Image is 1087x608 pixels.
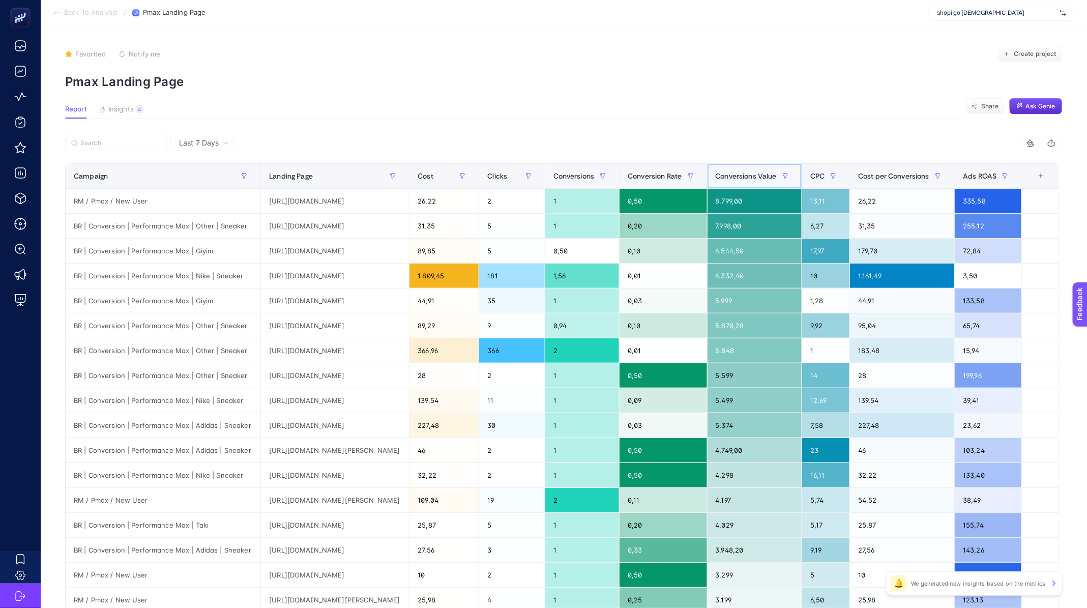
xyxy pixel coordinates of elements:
[850,264,954,288] div: 1.161,49
[620,538,707,562] div: 0,33
[261,313,409,338] div: [URL][DOMAIN_NAME]
[124,8,126,16] span: /
[955,488,1021,512] div: 38,49
[409,563,479,587] div: 10
[955,338,1021,363] div: 15,94
[620,313,707,338] div: 0,10
[708,189,802,213] div: 8.799,00
[850,413,954,438] div: 227,48
[997,46,1063,62] button: Create project
[850,189,954,213] div: 26,22
[409,363,479,388] div: 28
[409,438,479,462] div: 46
[708,363,802,388] div: 5.599
[545,438,620,462] div: 1
[74,172,108,180] span: Campaign
[479,189,544,213] div: 2
[261,463,409,487] div: [URL][DOMAIN_NAME]
[545,189,620,213] div: 1
[802,438,849,462] div: 23
[802,214,849,238] div: 6,27
[620,264,707,288] div: 0,01
[479,563,544,587] div: 2
[65,105,87,113] span: Report
[620,563,707,587] div: 0,50
[802,538,849,562] div: 9,19
[708,313,802,338] div: 5.870,28
[708,338,802,363] div: 5.848
[858,172,929,180] span: Cost per Conversions
[545,264,620,288] div: 1,56
[620,388,707,413] div: 0,09
[66,413,260,438] div: BR | Conversion | Performance Max | Adidas | Sneaker
[66,563,260,587] div: RM / Pmax / New User
[850,513,954,537] div: 25,87
[850,563,954,587] div: 10
[409,239,479,263] div: 89,85
[620,463,707,487] div: 0,50
[708,513,802,537] div: 4.029
[955,413,1021,438] div: 23,62
[850,438,954,462] div: 46
[409,288,479,313] div: 44,91
[479,264,544,288] div: 181
[1060,8,1066,18] img: svg%3e
[6,3,39,11] span: Feedback
[802,338,849,363] div: 1
[66,463,260,487] div: BR | Conversion | Performance Max | Nike | Sneaker
[261,488,409,512] div: [URL][DOMAIN_NAME][PERSON_NAME]
[66,513,260,537] div: BR | Conversion | Performance Max | Takı
[1026,102,1055,110] span: Ask Genie
[65,50,106,58] button: Favorited
[620,513,707,537] div: 0,20
[850,488,954,512] div: 54,52
[1009,98,1063,114] button: Ask Genie
[802,363,849,388] div: 14
[66,264,260,288] div: BR | Conversion | Performance Max | Nike | Sneaker
[545,363,620,388] div: 1
[479,438,544,462] div: 2
[553,172,595,180] span: Conversions
[545,538,620,562] div: 1
[66,239,260,263] div: BR | Conversion | Performance Max | Giyim
[261,338,409,363] div: [URL][DOMAIN_NAME]
[802,563,849,587] div: 5
[850,388,954,413] div: 139,54
[545,388,620,413] div: 1
[136,105,143,113] div: 4
[620,239,707,263] div: 0,10
[955,264,1021,288] div: 3,50
[708,563,802,587] div: 3.299
[937,9,1056,17] span: shopi go [DEMOGRAPHIC_DATA]
[850,239,954,263] div: 179,70
[409,538,479,562] div: 27,56
[810,172,825,180] span: CPC
[545,463,620,487] div: 1
[620,338,707,363] div: 0,01
[802,288,849,313] div: 1,28
[479,513,544,537] div: 5
[620,214,707,238] div: 0,20
[479,214,544,238] div: 5
[955,288,1021,313] div: 133,58
[620,438,707,462] div: 0,50
[66,438,260,462] div: BR | Conversion | Performance Max | Adidas | Sneaker
[479,413,544,438] div: 30
[802,239,849,263] div: 17,97
[545,338,620,363] div: 2
[261,239,409,263] div: [URL][DOMAIN_NAME]
[620,288,707,313] div: 0,03
[955,463,1021,487] div: 133,40
[261,264,409,288] div: [URL][DOMAIN_NAME]
[269,172,313,180] span: Landing Page
[708,214,802,238] div: 7.998,00
[955,513,1021,537] div: 155,74
[545,413,620,438] div: 1
[261,214,409,238] div: [URL][DOMAIN_NAME]
[479,388,544,413] div: 11
[850,538,954,562] div: 27,56
[179,138,219,148] span: Last 7 Days
[628,172,682,180] span: Conversion Rate
[261,288,409,313] div: [URL][DOMAIN_NAME]
[261,363,409,388] div: [URL][DOMAIN_NAME]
